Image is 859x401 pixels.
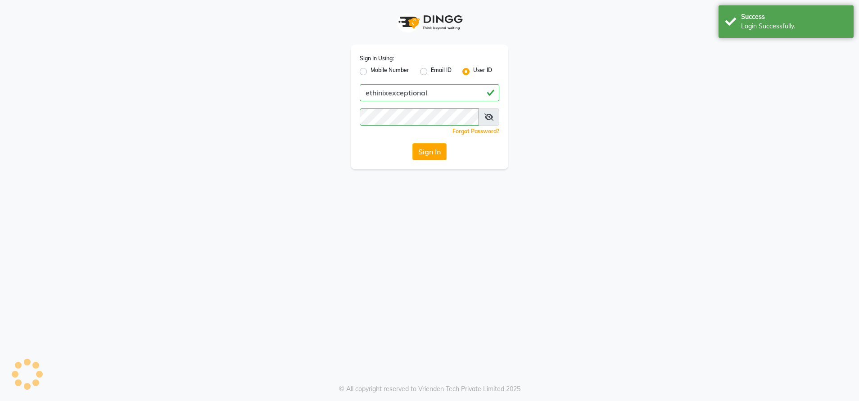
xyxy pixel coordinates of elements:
button: Sign In [412,143,447,160]
a: Forgot Password? [452,128,499,135]
input: Username [360,108,479,126]
label: Mobile Number [371,66,409,77]
label: User ID [473,66,492,77]
img: logo1.svg [393,9,466,36]
label: Sign In Using: [360,54,394,63]
div: Success [741,12,847,22]
input: Username [360,84,499,101]
label: Email ID [431,66,452,77]
div: Login Successfully. [741,22,847,31]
